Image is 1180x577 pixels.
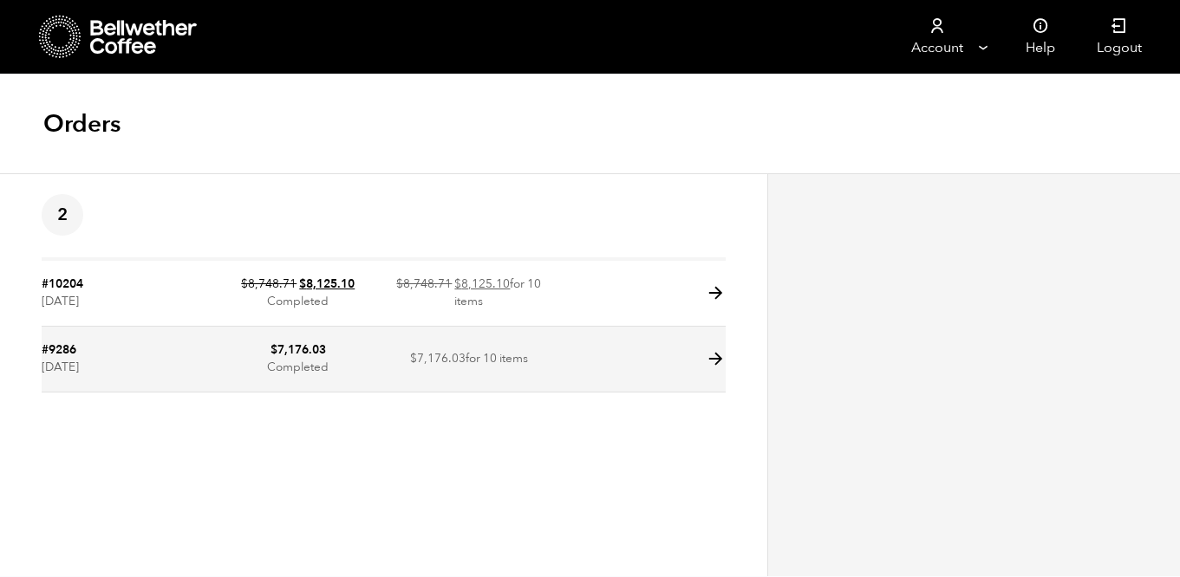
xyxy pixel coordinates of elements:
td: for 10 items [383,327,554,392]
del: $8,748.71 [241,276,297,292]
bdi: 7,176.03 [271,341,326,358]
td: for 10 items [383,261,554,327]
bdi: 8,125.10 [299,276,355,292]
span: $ [410,350,417,366]
h1: Orders [43,108,121,139]
td: Completed [212,327,383,392]
span: $ [454,276,461,292]
a: #9286 [42,341,76,358]
span: 8,125.10 [454,276,510,292]
a: #10204 [42,276,83,292]
del: $8,748.71 [396,276,452,292]
time: [DATE] [42,359,79,375]
span: 2 [42,194,83,236]
time: [DATE] [42,293,79,309]
span: $ [299,276,306,292]
span: $ [271,341,277,358]
span: 7,176.03 [410,350,466,366]
td: Completed [212,261,383,327]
